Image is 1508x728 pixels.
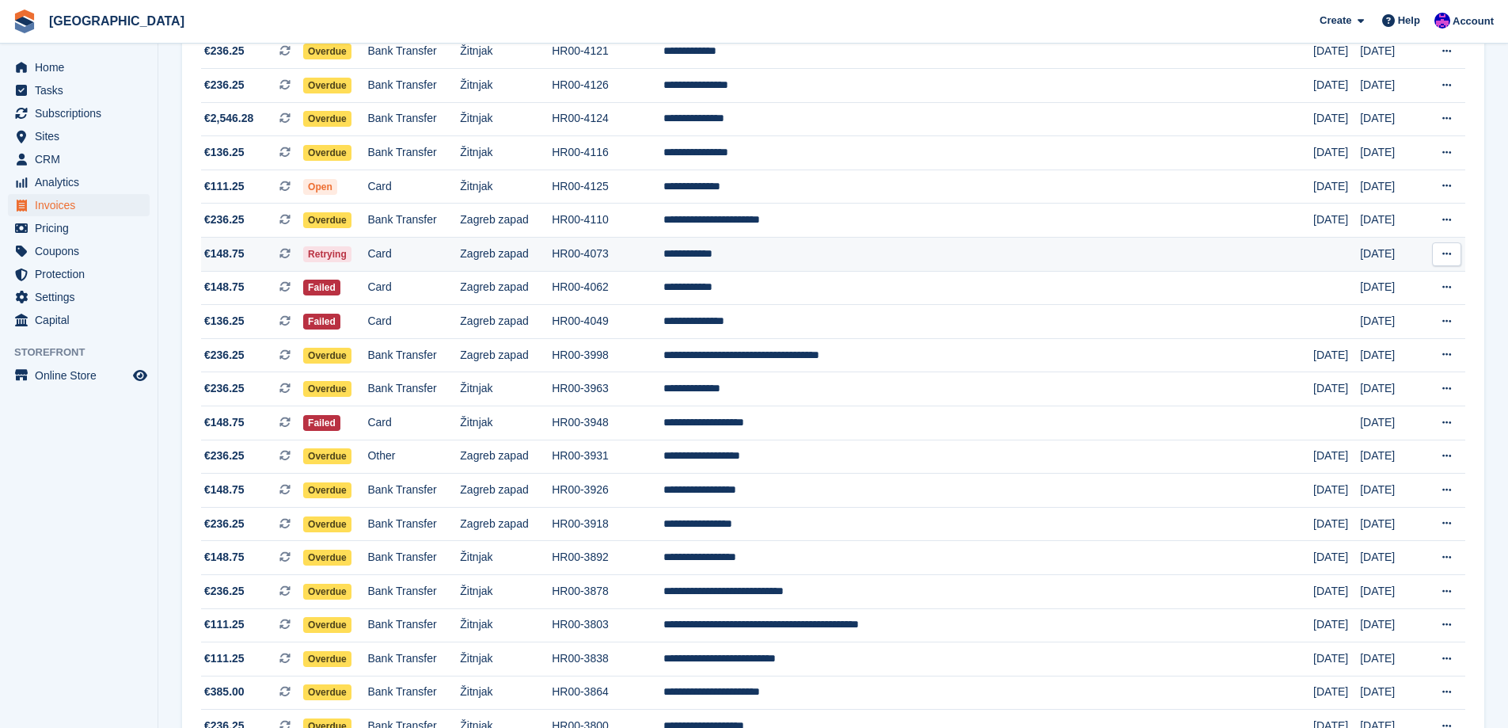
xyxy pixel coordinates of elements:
[552,642,663,677] td: HR00-3838
[1360,676,1421,710] td: [DATE]
[303,179,337,195] span: Open
[204,583,245,600] span: €236.25
[1313,69,1360,103] td: [DATE]
[552,102,663,136] td: HR00-4124
[204,77,245,93] span: €236.25
[552,271,663,305] td: HR00-4062
[303,381,351,397] span: Overdue
[35,125,130,147] span: Sites
[460,676,552,710] td: Žitnjak
[552,507,663,541] td: HR00-3918
[35,148,130,170] span: CRM
[1360,102,1421,136] td: [DATE]
[552,204,663,238] td: HR00-4110
[367,136,460,170] td: Bank Transfer
[1313,170,1360,204] td: [DATE]
[460,440,552,474] td: Zagreb zapad
[1313,676,1360,710] td: [DATE]
[204,650,245,667] span: €111.25
[552,69,663,103] td: HR00-4126
[204,110,253,127] span: €2,546.28
[303,482,351,498] span: Overdue
[35,240,130,262] span: Coupons
[552,541,663,575] td: HR00-3892
[204,43,245,59] span: €236.25
[1360,338,1421,372] td: [DATE]
[303,448,351,464] span: Overdue
[204,448,245,464] span: €236.25
[204,178,245,195] span: €111.25
[367,237,460,271] td: Card
[303,684,351,700] span: Overdue
[8,364,150,387] a: menu
[552,608,663,642] td: HR00-3803
[460,338,552,372] td: Zagreb zapad
[1360,507,1421,541] td: [DATE]
[552,136,663,170] td: HR00-4116
[35,217,130,239] span: Pricing
[1313,136,1360,170] td: [DATE]
[1360,170,1421,204] td: [DATE]
[8,171,150,193] a: menu
[204,279,245,295] span: €148.75
[8,263,150,285] a: menu
[1360,406,1421,440] td: [DATE]
[1360,440,1421,474] td: [DATE]
[552,372,663,406] td: HR00-3963
[552,440,663,474] td: HR00-3931
[204,482,245,498] span: €148.75
[460,69,552,103] td: Žitnjak
[1313,608,1360,642] td: [DATE]
[367,574,460,608] td: Bank Transfer
[35,56,130,78] span: Home
[8,194,150,216] a: menu
[460,271,552,305] td: Zagreb zapad
[367,608,460,642] td: Bank Transfer
[1313,35,1360,69] td: [DATE]
[1360,474,1421,508] td: [DATE]
[552,574,663,608] td: HR00-3878
[204,380,245,397] span: €236.25
[367,35,460,69] td: Bank Transfer
[1360,642,1421,677] td: [DATE]
[367,372,460,406] td: Bank Transfer
[367,204,460,238] td: Bank Transfer
[1313,102,1360,136] td: [DATE]
[1360,237,1421,271] td: [DATE]
[303,314,340,330] span: Failed
[35,286,130,308] span: Settings
[8,125,150,147] a: menu
[1313,474,1360,508] td: [DATE]
[552,474,663,508] td: HR00-3926
[460,541,552,575] td: Žitnjak
[367,507,460,541] td: Bank Transfer
[552,170,663,204] td: HR00-4125
[367,440,460,474] td: Other
[303,145,351,161] span: Overdue
[35,263,130,285] span: Protection
[35,194,130,216] span: Invoices
[1360,136,1421,170] td: [DATE]
[1313,204,1360,238] td: [DATE]
[460,305,552,339] td: Zagreb zapad
[1360,271,1421,305] td: [DATE]
[1360,204,1421,238] td: [DATE]
[303,516,351,532] span: Overdue
[8,148,150,170] a: menu
[460,574,552,608] td: Žitnjak
[204,414,245,431] span: €148.75
[367,406,460,440] td: Card
[1320,13,1351,29] span: Create
[1453,13,1494,29] span: Account
[303,348,351,364] span: Overdue
[1313,440,1360,474] td: [DATE]
[552,305,663,339] td: HR00-4049
[35,102,130,124] span: Subscriptions
[552,35,663,69] td: HR00-4121
[35,79,130,101] span: Tasks
[204,313,245,330] span: €136.25
[552,406,663,440] td: HR00-3948
[131,366,150,385] a: Preview store
[460,204,552,238] td: Zagreb zapad
[303,111,351,127] span: Overdue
